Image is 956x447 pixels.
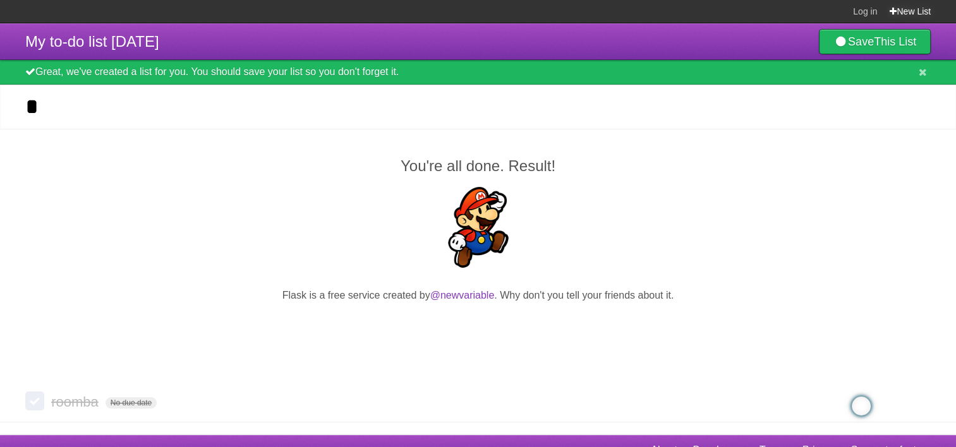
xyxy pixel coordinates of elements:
[25,155,931,177] h2: You're all done. Result!
[106,397,157,408] span: No due date
[438,187,519,268] img: Super Mario
[819,29,931,54] a: SaveThis List
[456,319,501,337] iframe: X Post Button
[25,391,44,410] label: Done
[51,394,102,410] span: roomba
[430,290,495,301] a: @newvariable
[25,288,931,303] p: Flask is a free service created by . Why don't you tell your friends about it.
[874,35,916,48] b: This List
[25,33,159,50] span: My to-do list [DATE]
